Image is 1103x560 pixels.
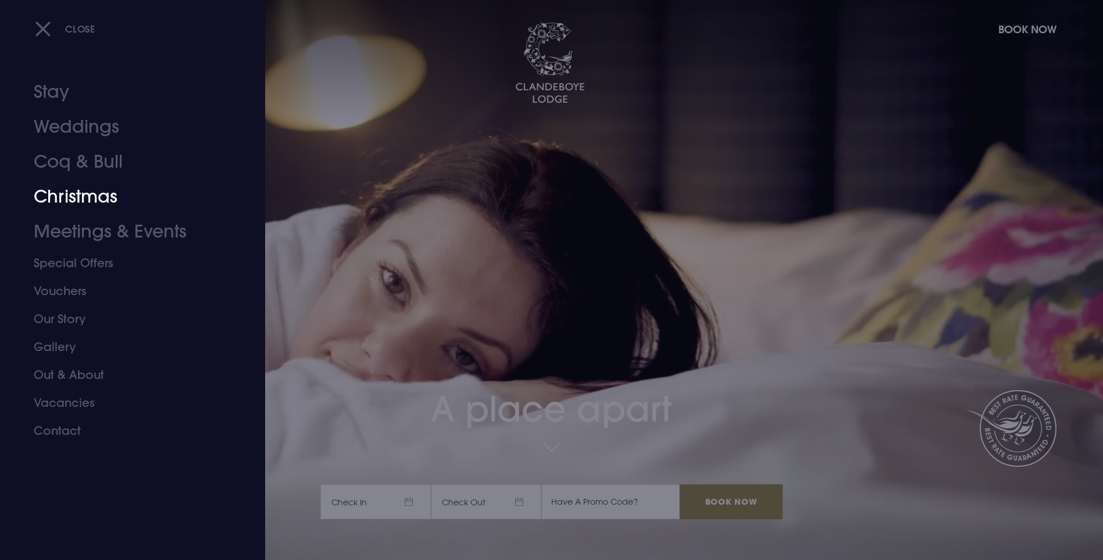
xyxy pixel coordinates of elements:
[34,75,217,109] a: Stay
[34,144,217,179] a: Coq & Bull
[65,23,95,35] span: Close
[34,333,217,361] a: Gallery
[34,361,217,389] a: Out & About
[34,179,217,214] a: Christmas
[34,214,217,249] a: Meetings & Events
[34,417,217,445] a: Contact
[35,17,95,41] button: Close
[34,305,217,333] a: Our Story
[34,277,217,305] a: Vouchers
[34,249,217,277] a: Special Offers
[34,389,217,417] a: Vacancies
[34,109,217,144] a: Weddings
